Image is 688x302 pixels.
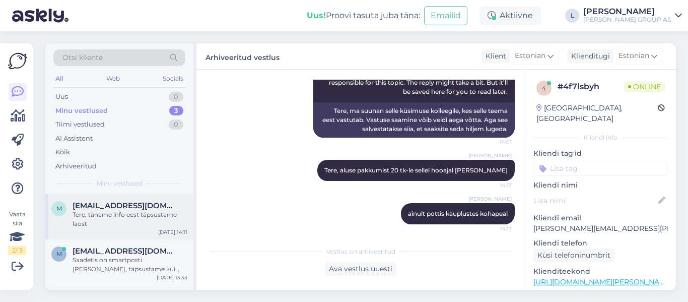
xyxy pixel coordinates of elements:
div: Tiimi vestlused [55,119,105,130]
span: Online [624,81,665,92]
div: Arhiveeritud [55,161,97,171]
div: [PERSON_NAME] [583,8,671,16]
input: Lisa nimi [534,195,656,206]
p: Kliendi tag'id [533,148,668,159]
div: [DATE] 13:33 [157,274,187,281]
p: Kliendi nimi [533,180,668,191]
span: martinorav2013@gmail.com [73,247,177,256]
div: Klienditugi [567,51,610,62]
div: 0 [169,119,183,130]
span: Hello, I am routing this question to the colleague who is responsible for this topic. The reply m... [329,70,509,95]
span: Vestlus on arhiveeritud [326,247,395,256]
div: 3 [169,106,183,116]
div: Aktiivne [479,7,541,25]
div: Kliendi info [533,133,668,142]
span: ainult pottis kauplustes kohapeal [408,210,508,217]
span: Estonian [515,50,545,62]
div: L [565,9,579,23]
span: [PERSON_NAME] [468,195,512,203]
div: Vaata siia [8,210,26,255]
div: [GEOGRAPHIC_DATA], [GEOGRAPHIC_DATA] [536,103,658,124]
div: Proovi tasuta juba täna: [307,10,420,22]
div: 2 / 3 [8,246,26,255]
div: All [53,72,65,85]
div: Tere, ma suunan selle küsimuse kolleegile, kes selle teema eest vastutab. Vastuse saamine võib ve... [313,102,515,138]
b: Uus! [307,11,326,20]
span: magnus.leivalt@gmail.com [73,201,177,210]
img: Askly Logo [8,51,27,71]
div: Kõik [55,147,70,157]
span: 4 [542,84,546,92]
div: 0 [169,92,183,102]
span: 14:01 [474,138,512,146]
div: Tere, täname info eest täpsustame laost [73,210,187,228]
div: [DATE] 14:11 [158,228,187,236]
span: [PERSON_NAME] [468,152,512,159]
span: Estonian [618,50,649,62]
p: [PERSON_NAME][EMAIL_ADDRESS][PERSON_NAME][DOMAIN_NAME] [533,223,668,234]
div: Web [104,72,122,85]
div: Ava vestlus uuesti [325,262,396,276]
span: Otsi kliente [62,52,103,63]
div: Socials [161,72,185,85]
a: [URL][DOMAIN_NAME][PERSON_NAME] [533,277,672,286]
div: Klient [481,51,506,62]
div: [PERSON_NAME] GROUP AS [583,16,671,24]
span: Minu vestlused [97,179,142,188]
div: Uus [55,92,68,102]
span: 14:17 [474,225,512,232]
div: AI Assistent [55,134,93,144]
p: Kliendi telefon [533,238,668,249]
div: Küsi telefoninumbrit [533,249,614,262]
button: Emailid [424,6,467,25]
span: m [56,250,62,258]
p: Kliendi email [533,213,668,223]
input: Lisa tag [533,161,668,176]
a: [PERSON_NAME][PERSON_NAME] GROUP AS [583,8,682,24]
label: Arhiveeritud vestlus [205,49,280,63]
span: Tere, aluse pakkumist 20 tk-le sellel hooajal [PERSON_NAME] [324,166,508,174]
div: Saadetis on smartposti [PERSON_NAME], täpsustame kui kiiresti saavad toimetada. Kahjuks läks saad... [73,256,187,274]
span: m [56,205,62,212]
div: # 4f7lsbyh [558,81,624,93]
div: Minu vestlused [55,106,108,116]
span: 14:17 [474,182,512,189]
p: Klienditeekond [533,266,668,277]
